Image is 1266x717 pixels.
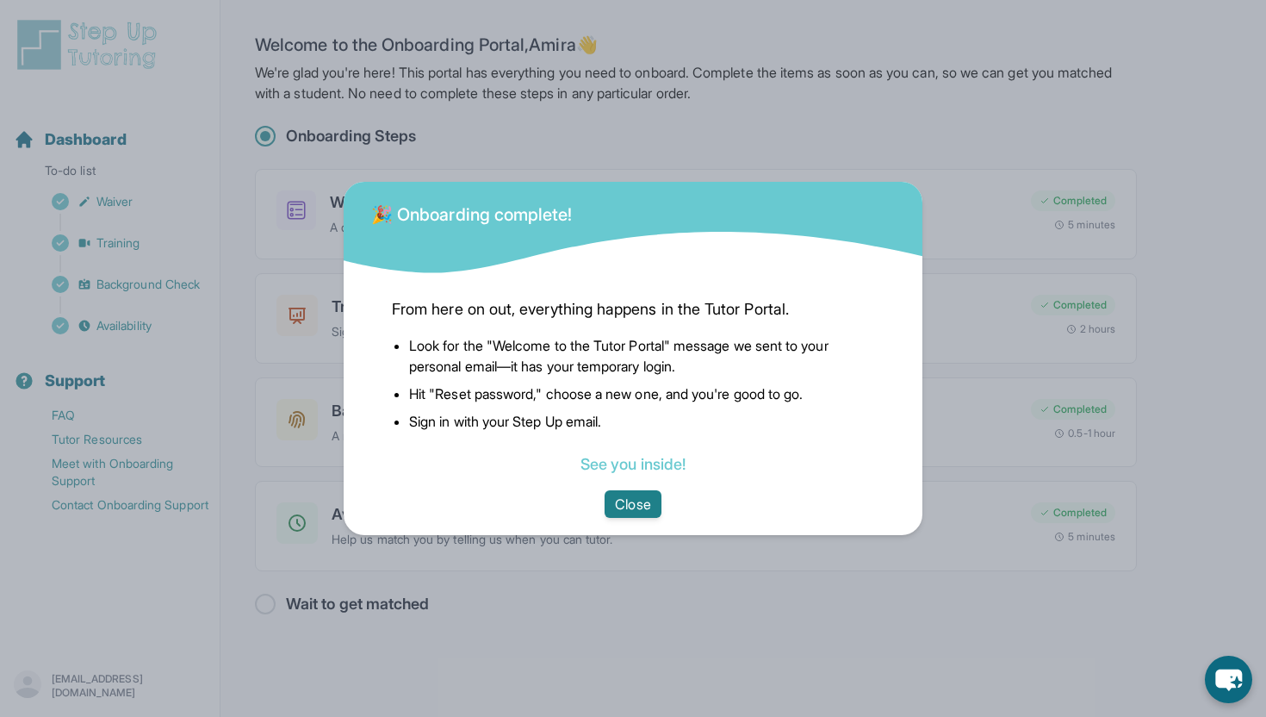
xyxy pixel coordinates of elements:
[409,335,874,377] li: Look for the "Welcome to the Tutor Portal" message we sent to your personal email—it has your tem...
[605,490,661,518] button: Close
[409,383,874,404] li: Hit "Reset password," choose a new one, and you're good to go.
[409,411,874,432] li: Sign in with your Step Up email.
[392,297,874,321] span: From here on out, everything happens in the Tutor Portal.
[371,192,573,227] div: 🎉 Onboarding complete!
[580,455,686,473] a: See you inside!
[1205,656,1252,703] button: chat-button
